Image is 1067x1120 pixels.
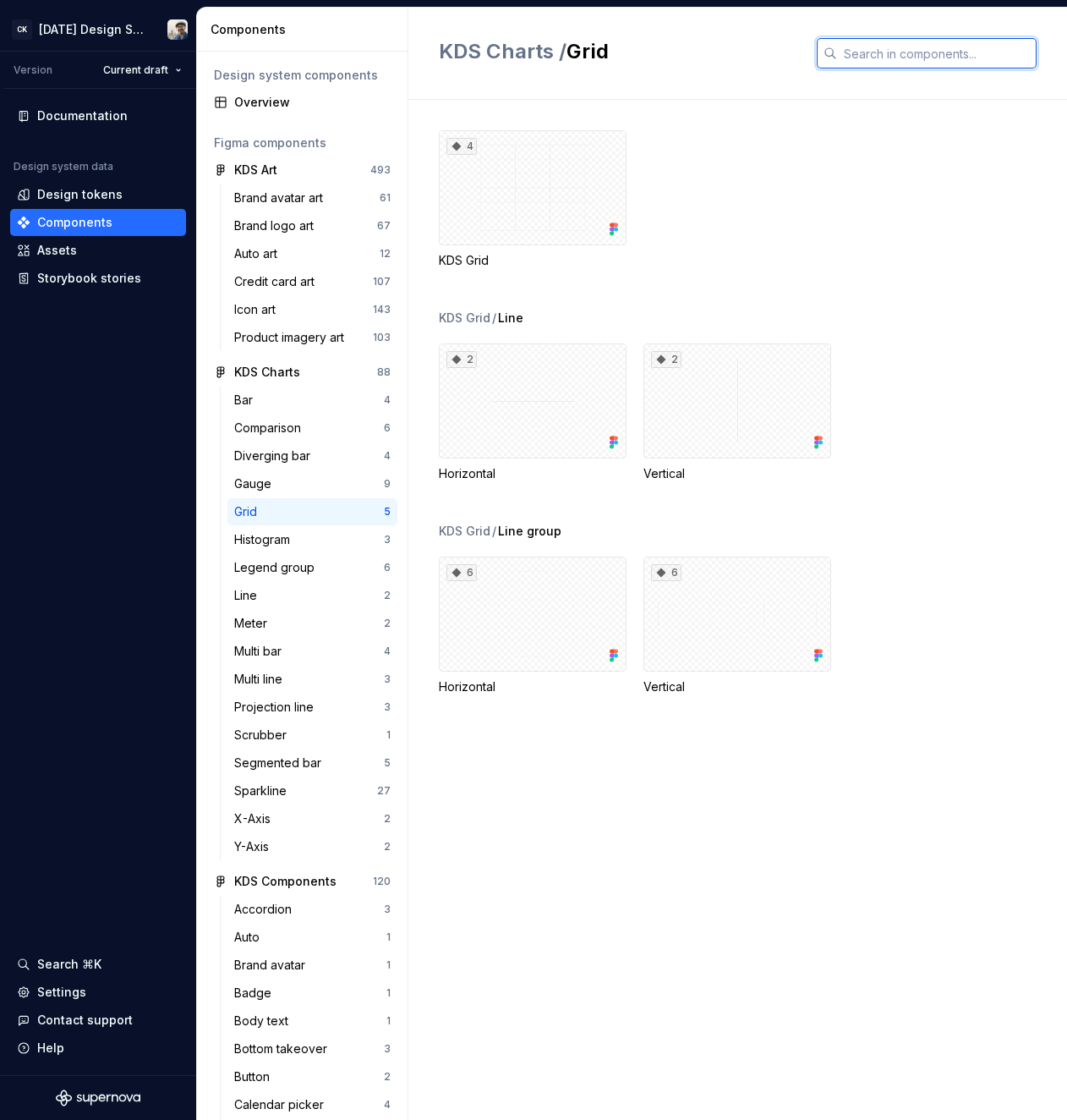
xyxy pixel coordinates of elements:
div: Auto art [234,245,284,262]
a: Components [10,209,186,236]
div: 120 [373,875,391,888]
div: Multi bar [234,643,288,660]
div: Button [234,1068,276,1085]
a: Legend group6 [227,554,397,581]
div: Overview [234,94,391,111]
a: Design tokens [10,181,186,208]
a: Multi line3 [227,666,397,693]
div: 1 [386,1014,391,1028]
div: 2 [384,840,391,854]
div: 2Horizontal [439,343,627,482]
div: 143 [373,303,391,316]
div: 2 [384,617,391,630]
div: Brand avatar [234,957,312,974]
a: Brand avatar art61 [227,184,397,211]
a: KDS Charts88 [207,359,397,386]
a: Multi bar4 [227,638,397,665]
img: Kaelig Deloumeau [167,19,188,40]
div: KDS Grid [439,310,490,327]
a: Bottom takeover3 [227,1035,397,1062]
div: Badge [234,985,278,1002]
div: KDS Art [234,162,277,178]
div: Legend group [234,559,321,576]
div: Bar [234,392,260,409]
div: Product imagery art [234,329,351,346]
div: Version [14,63,52,77]
a: Assets [10,237,186,264]
div: Design system components [214,67,391,84]
div: KDS Charts [234,364,300,381]
div: 67 [377,219,391,233]
a: KDS Components120 [207,868,397,895]
div: Grid [234,503,264,520]
div: Components [37,214,112,231]
div: Comparison [234,420,308,436]
div: 5 [384,505,391,519]
h2: Grid [439,38,609,65]
div: 4 [384,645,391,658]
div: 1 [386,958,391,972]
button: CK[DATE] Design SystemKaelig Deloumeau [3,11,193,47]
div: 5 [384,756,391,770]
a: Accordion3 [227,896,397,923]
div: Body text [234,1013,295,1029]
input: Search in components... [837,38,1037,69]
div: 2 [384,589,391,602]
div: [DATE] Design System [39,21,147,38]
div: Design system data [14,160,113,173]
a: Auto art12 [227,240,397,267]
button: Current draft [96,58,189,82]
a: Icon art143 [227,296,397,323]
div: Multi line [234,671,289,688]
span: / [492,310,496,327]
span: Line [498,310,523,327]
div: 27 [377,784,391,798]
div: Y-Axis [234,838,276,855]
a: Sparkline27 [227,777,397,804]
span: Current draft [103,63,168,77]
div: Horizontal [439,678,627,695]
div: Histogram [234,531,297,548]
div: 6 [384,561,391,574]
button: Help [10,1035,186,1062]
svg: Supernova Logo [56,1090,140,1106]
a: Histogram3 [227,526,397,553]
div: Credit card art [234,273,321,290]
div: Line [234,587,264,604]
div: CK [12,19,32,40]
a: Product imagery art103 [227,324,397,351]
a: Segmented bar5 [227,749,397,777]
div: Sparkline [234,782,293,799]
a: Body text1 [227,1007,397,1035]
div: Search ⌘K [37,956,101,973]
div: Figma components [214,135,391,151]
div: Bottom takeover [234,1040,334,1057]
div: Diverging bar [234,447,317,464]
div: 107 [373,275,391,288]
div: Projection line [234,699,320,716]
a: Bar4 [227,387,397,414]
a: Documentation [10,102,186,129]
a: Calendar picker4 [227,1091,397,1118]
a: Diverging bar4 [227,442,397,469]
a: Scrubber1 [227,722,397,749]
div: 3 [384,903,391,916]
a: Brand logo art67 [227,212,397,239]
a: Projection line3 [227,694,397,721]
div: 6 [651,564,681,581]
div: 6 [446,564,477,581]
div: Contact support [37,1012,133,1029]
div: Accordion [234,901,298,918]
div: KDS Grid [439,252,627,269]
div: 2 [651,351,681,368]
a: Gauge9 [227,470,397,497]
a: Button2 [227,1063,397,1090]
div: Auto [234,929,266,946]
div: 2 [384,812,391,826]
a: Meter2 [227,610,397,637]
div: 3 [384,673,391,686]
div: Meter [234,615,274,632]
a: X-Axis2 [227,805,397,832]
a: Comparison6 [227,415,397,442]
